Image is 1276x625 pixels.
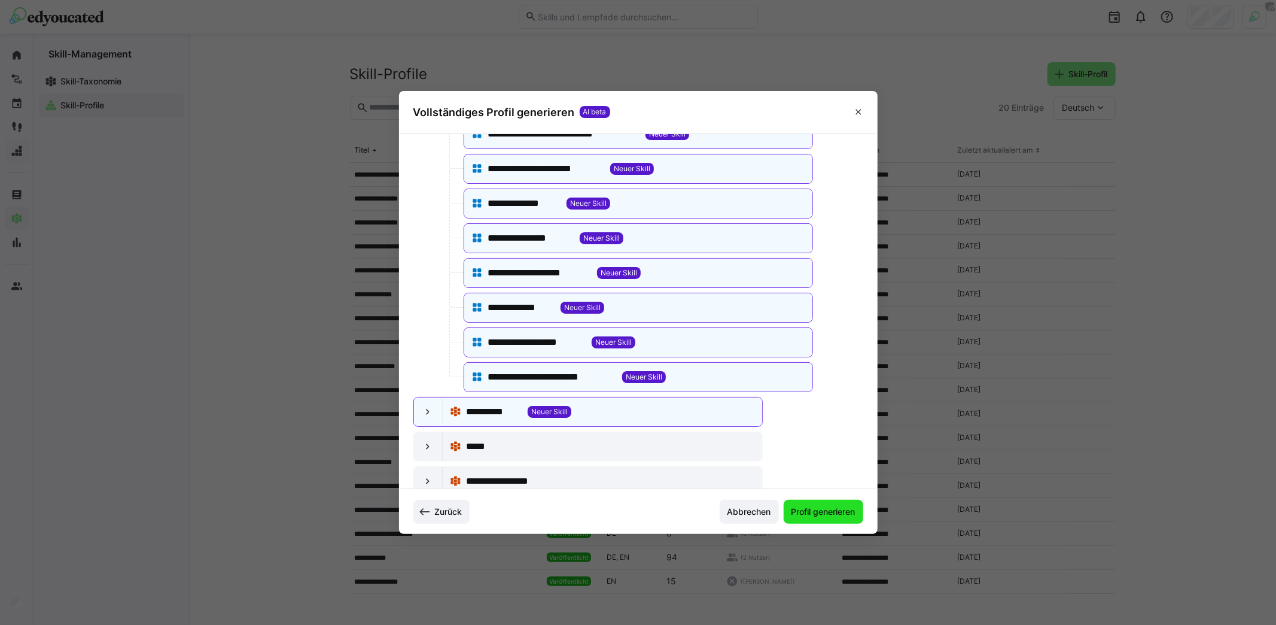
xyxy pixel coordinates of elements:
span: Zurück [433,506,464,518]
span: Neuer Skill [614,164,650,174]
span: Neuer Skill [601,268,637,278]
button: Abbrechen [720,500,779,524]
span: AI beta [580,106,610,118]
span: Neuer Skill [570,199,607,208]
button: Profil generieren [784,500,863,524]
span: Profil generieren [790,506,857,518]
span: Neuer Skill [626,372,662,382]
h3: Vollständiges Profil generieren [413,105,575,119]
span: Abbrechen [726,506,773,518]
span: Neuer Skill [649,129,686,139]
span: Neuer Skill [564,303,601,313]
span: Neuer Skill [583,233,620,243]
button: Zurück [413,500,470,524]
span: Neuer Skill [531,407,568,417]
span: Neuer Skill [595,338,632,347]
